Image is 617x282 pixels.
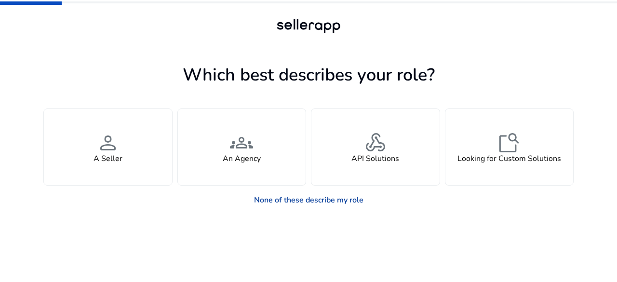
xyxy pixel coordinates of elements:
span: feature_search [497,131,521,154]
span: groups [230,131,253,154]
h4: API Solutions [351,154,399,163]
h4: Looking for Custom Solutions [457,154,561,163]
button: groupsAn Agency [177,108,307,186]
span: person [96,131,120,154]
button: webhookAPI Solutions [311,108,440,186]
h1: Which best describes your role? [43,65,574,85]
span: webhook [364,131,387,154]
a: None of these describe my role [246,190,371,210]
h4: A Seller [94,154,122,163]
h4: An Agency [223,154,261,163]
button: personA Seller [43,108,173,186]
button: feature_searchLooking for Custom Solutions [445,108,574,186]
